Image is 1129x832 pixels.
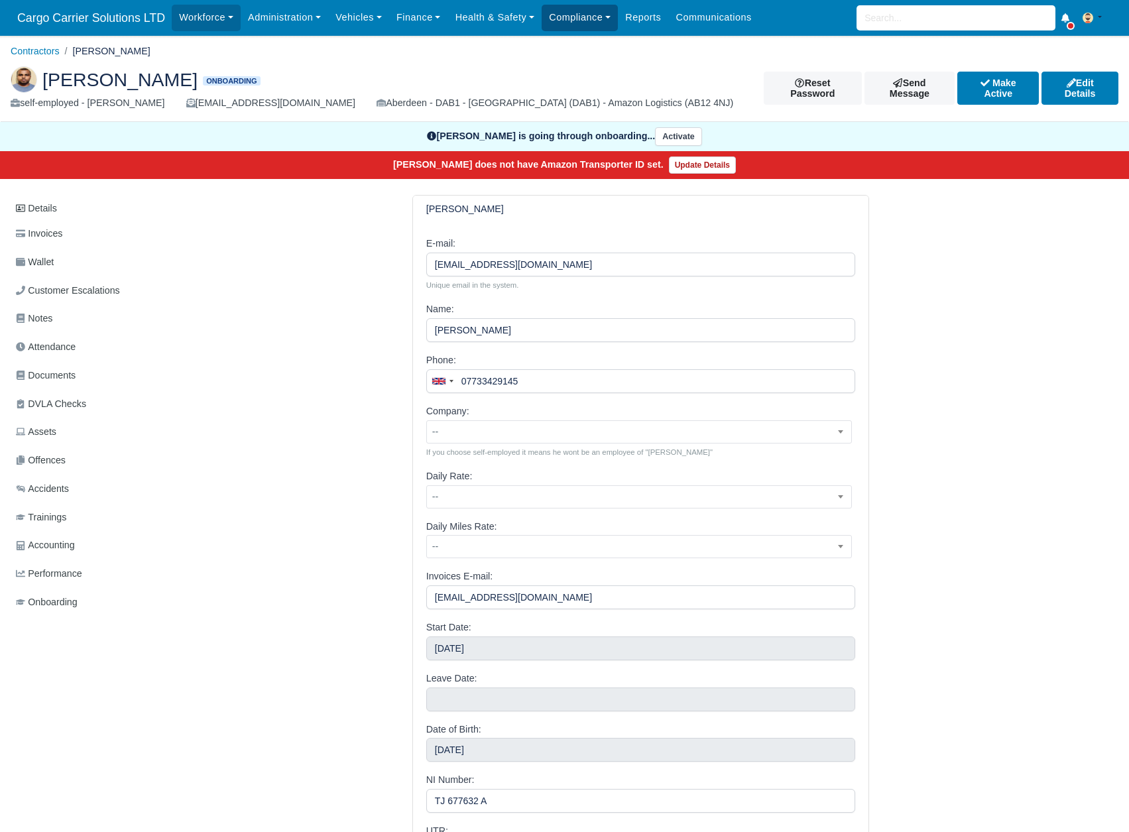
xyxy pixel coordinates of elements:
[11,334,158,360] a: Attendance
[426,569,493,584] label: Invoices E-mail:
[655,127,701,147] button: Activate
[426,353,456,368] label: Phone:
[426,369,856,393] input: Point of contact
[16,226,62,241] span: Invoices
[60,44,150,59] li: [PERSON_NAME]
[11,95,165,111] div: self-employed - [PERSON_NAME]
[11,306,158,331] a: Notes
[16,311,52,326] span: Notes
[764,72,861,105] button: Reset Password
[203,76,260,86] span: Onboarding
[426,671,477,686] label: Leave Date:
[11,46,60,56] a: Contractors
[448,5,542,30] a: Health & Safety
[426,404,469,419] label: Company:
[1041,72,1118,105] a: Edit Details
[16,481,69,497] span: Accidents
[172,5,241,30] a: Workforce
[426,772,475,788] label: NI Number:
[426,519,497,534] label: Daily Miles Rate:
[16,538,75,553] span: Accounting
[11,447,158,473] a: Offences
[377,95,733,111] div: Aberdeen - DAB1 - [GEOGRAPHIC_DATA] (DAB1) - Amazon Logistics (AB12 4NJ)
[11,505,158,530] a: Trainings
[426,204,504,215] h6: [PERSON_NAME]
[11,532,158,558] a: Accounting
[16,368,76,383] span: Documents
[426,279,856,291] small: Unique email in the system.
[426,620,471,635] label: Start Date:
[42,70,198,89] span: [PERSON_NAME]
[11,561,158,587] a: Performance
[328,5,389,30] a: Vehicles
[427,424,852,440] span: --
[618,5,668,30] a: Reports
[426,585,856,609] input: Email will be used to receive invoices.
[241,5,328,30] a: Administration
[16,510,66,525] span: Trainings
[16,396,86,412] span: DVLA Checks
[16,595,78,610] span: Onboarding
[11,196,158,221] a: Details
[1063,768,1129,832] iframe: Chat Widget
[16,283,120,298] span: Customer Escalations
[957,72,1039,105] button: Make Active
[426,253,856,276] input: office@yourcompany.com
[669,156,736,174] a: Update Details
[427,538,852,555] span: --
[11,5,172,31] a: Cargo Carrier Solutions LTD
[16,566,82,581] span: Performance
[1,56,1128,122] div: AKHIL ANTONY
[16,453,66,468] span: Offences
[426,485,853,508] span: --
[426,722,481,737] label: Date of Birth:
[16,424,56,440] span: Assets
[11,278,158,304] a: Customer Escalations
[426,302,454,317] label: Name:
[426,420,853,444] span: --
[16,339,76,355] span: Attendance
[389,5,448,30] a: Finance
[427,489,852,505] span: --
[11,589,158,615] a: Onboarding
[427,370,457,392] div: United Kingdom: +44
[426,446,856,458] small: If you choose self-employed it means he wont be an employee of "[PERSON_NAME]"
[857,5,1055,30] input: Search...
[11,363,158,388] a: Documents
[426,535,853,558] span: --
[11,391,158,417] a: DVLA Checks
[426,236,455,251] label: E-mail:
[11,249,158,275] a: Wallet
[426,469,473,484] label: Daily Rate:
[11,476,158,502] a: Accidents
[668,5,759,30] a: Communications
[864,72,955,105] a: Send Message
[186,95,355,111] div: [EMAIL_ADDRESS][DOMAIN_NAME]
[11,419,158,445] a: Assets
[542,5,618,30] a: Compliance
[11,221,158,247] a: Invoices
[16,255,54,270] span: Wallet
